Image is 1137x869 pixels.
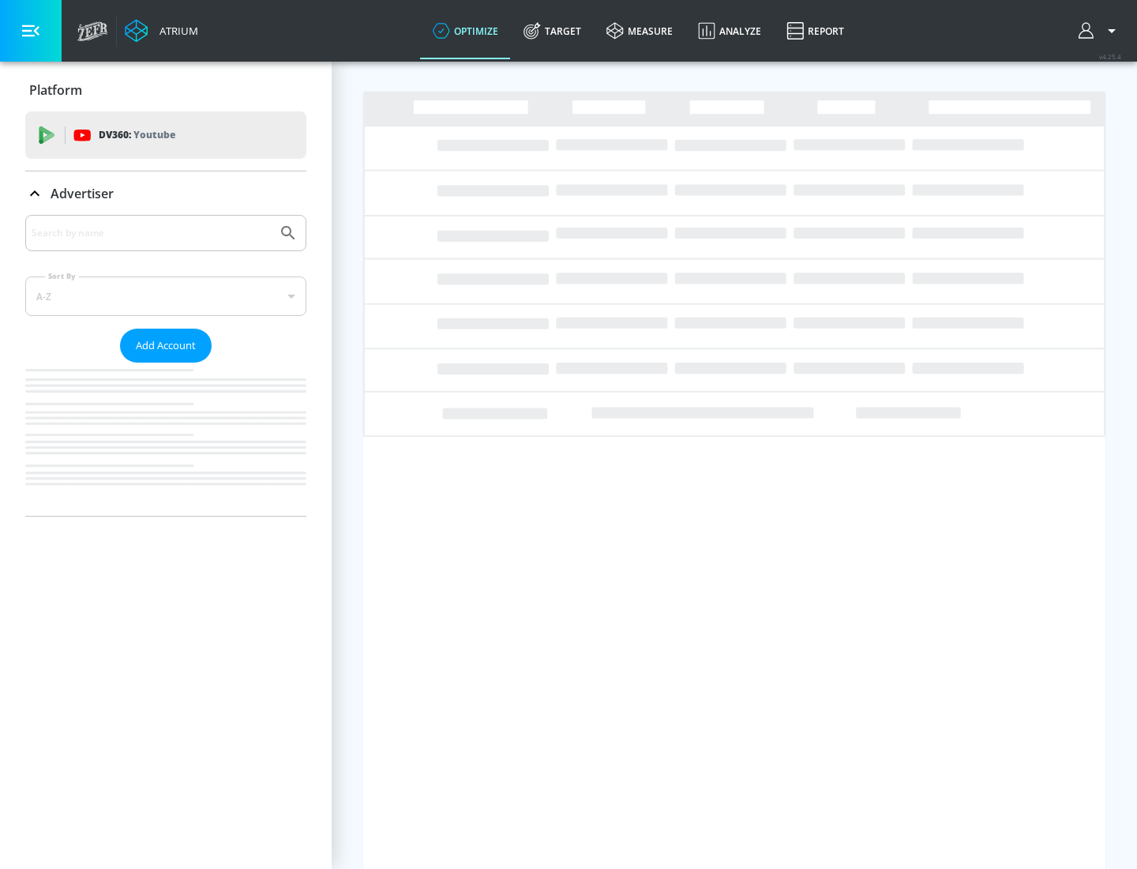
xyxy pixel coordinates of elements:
div: Platform [25,68,306,112]
span: v 4.25.4 [1099,52,1121,61]
a: Report [774,2,857,59]
input: Search by name [32,223,271,243]
nav: list of Advertiser [25,363,306,516]
div: DV360: Youtube [25,111,306,159]
p: Advertiser [51,185,114,202]
div: Atrium [153,24,198,38]
button: Add Account [120,329,212,363]
a: Analyze [685,2,774,59]
span: Add Account [136,337,196,355]
p: DV360: [99,126,175,144]
div: Advertiser [25,171,306,216]
div: A-Z [25,276,306,316]
a: Target [511,2,594,59]
div: Advertiser [25,215,306,516]
a: measure [594,2,685,59]
p: Youtube [133,126,175,143]
p: Platform [29,81,82,99]
a: optimize [420,2,511,59]
a: Atrium [125,19,198,43]
label: Sort By [45,271,79,281]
